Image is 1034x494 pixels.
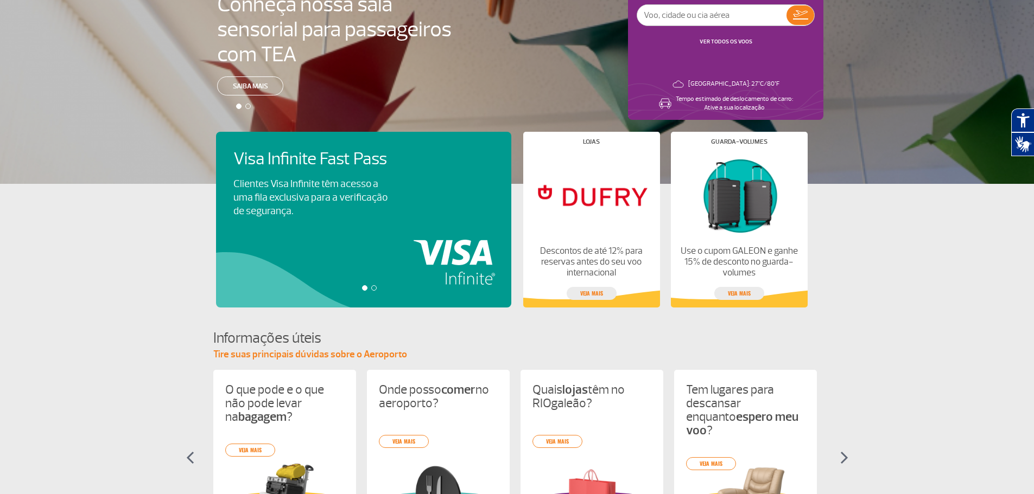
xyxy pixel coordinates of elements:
[233,177,388,218] p: Clientes Visa Infinite têm acesso a uma fila exclusiva para a verificação de segurança.
[1011,108,1034,156] div: Plugin de acessibilidade da Hand Talk.
[840,451,848,464] img: seta-direita
[680,153,798,237] img: Guarda-volumes
[213,348,821,361] p: Tire suas principais dúvidas sobre o Aeroporto
[186,451,194,464] img: seta-esquerda
[637,5,786,25] input: Voo, cidade ou cia aérea
[1011,132,1034,156] button: Abrir tradutor de língua de sinais.
[562,382,588,397] strong: lojas
[379,435,429,448] a: veja mais
[225,444,275,457] a: veja mais
[532,246,650,278] p: Descontos de até 12% para reservas antes do seu voo internacional
[676,95,793,112] p: Tempo estimado de deslocamento de carro: Ative a sua localização
[686,383,805,437] p: Tem lugares para descansar enquanto ?
[714,287,764,300] a: veja mais
[1011,108,1034,132] button: Abrir recursos assistivos.
[583,139,600,145] h4: Lojas
[711,139,767,145] h4: Guarda-volumes
[680,246,798,278] p: Use o cupom GALEON e ganhe 15% de desconto no guarda-volumes
[688,80,779,88] p: [GEOGRAPHIC_DATA]: 27°C/80°F
[532,153,650,237] img: Lojas
[441,382,475,397] strong: comer
[233,149,406,169] h4: Visa Infinite Fast Pass
[532,435,582,448] a: veja mais
[238,409,287,425] strong: bagagem
[686,457,736,470] a: veja mais
[696,37,756,46] button: VER TODOS OS VOOS
[217,76,283,95] a: Saiba mais
[225,383,344,424] p: O que pode e o que não pode levar na ?
[567,287,617,300] a: veja mais
[700,38,752,45] a: VER TODOS OS VOOS
[213,328,821,348] h4: Informações úteis
[686,409,798,438] strong: espero meu voo
[233,149,494,218] a: Visa Infinite Fast PassClientes Visa Infinite têm acesso a uma fila exclusiva para a verificação ...
[532,383,651,410] p: Quais têm no RIOgaleão?
[379,383,498,410] p: Onde posso no aeroporto?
